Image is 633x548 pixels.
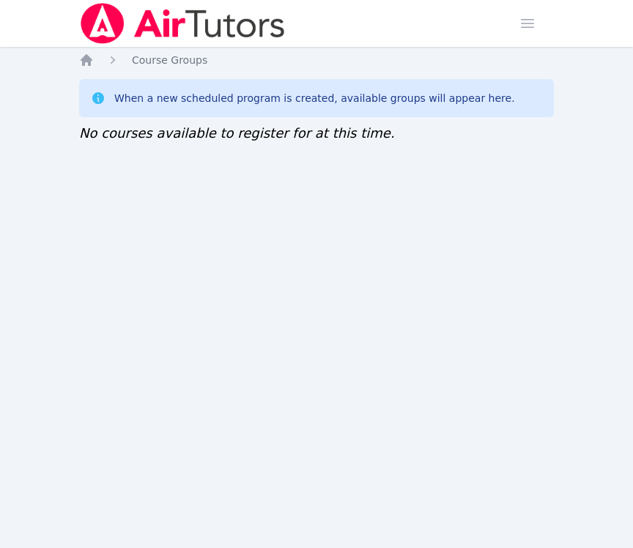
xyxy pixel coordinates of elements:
[132,53,207,67] a: Course Groups
[114,91,515,105] div: When a new scheduled program is created, available groups will appear here.
[79,125,395,141] span: No courses available to register for at this time.
[79,53,554,67] nav: Breadcrumb
[132,54,207,66] span: Course Groups
[79,3,286,44] img: Air Tutors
